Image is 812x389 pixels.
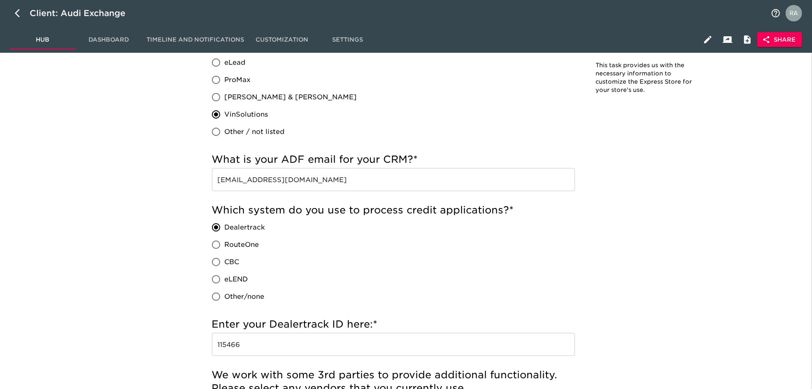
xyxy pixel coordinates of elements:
[320,35,376,45] span: Settings
[212,318,575,331] h5: Enter your Dealertrack ID here:
[212,153,575,166] h5: What is your ADF email for your CRM?
[764,35,796,45] span: Share
[212,168,575,191] input: Example: store_leads@my_leads_CRM.com
[212,333,575,356] input: Example: 010101
[225,110,268,120] span: VinSolutions
[225,274,248,284] span: eLEND
[225,127,285,137] span: Other / not listed
[596,61,695,94] p: This task provides us with the necessary information to customize the Express Store for your stor...
[212,204,575,217] h5: Which system do you use to process credit applications?
[738,30,757,49] button: Internal Notes and Comments
[225,240,259,250] span: RouteOne
[30,7,137,20] div: Client: Audi Exchange
[718,30,738,49] button: Client View
[225,92,357,102] span: [PERSON_NAME] & [PERSON_NAME]
[225,223,265,232] span: Dealertrack
[81,35,137,45] span: Dashboard
[254,35,310,45] span: Customization
[757,32,802,47] button: Share
[225,292,265,302] span: Other/none
[766,3,786,23] button: notifications
[225,257,240,267] span: CBC
[225,75,251,85] span: ProMax
[786,5,802,21] img: Profile
[225,58,246,68] span: eLead
[698,30,718,49] button: Edit Hub
[15,35,71,45] span: Hub
[147,35,244,45] span: Timeline and Notifications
